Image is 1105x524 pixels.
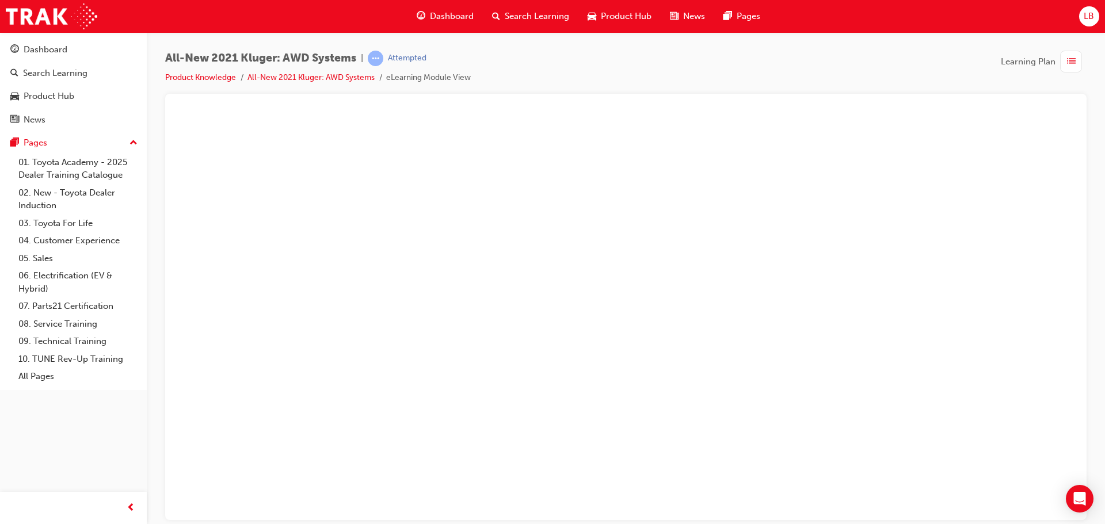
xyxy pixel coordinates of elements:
a: 07. Parts21 Certification [14,297,142,315]
span: | [361,52,363,65]
span: All-New 2021 Kluger: AWD Systems [165,52,356,65]
a: 01. Toyota Academy - 2025 Dealer Training Catalogue [14,154,142,184]
a: Product Knowledge [165,72,236,82]
span: Pages [737,10,760,23]
span: up-icon [129,136,138,151]
span: pages-icon [723,9,732,24]
li: eLearning Module View [386,71,471,85]
button: Learning Plan [1001,51,1087,72]
img: Trak [6,3,97,29]
button: Pages [5,132,142,154]
a: car-iconProduct Hub [578,5,661,28]
a: 03. Toyota For Life [14,215,142,232]
a: 09. Technical Training [14,332,142,350]
span: news-icon [10,115,19,125]
a: Product Hub [5,86,142,107]
div: Attempted [388,53,426,64]
a: news-iconNews [661,5,714,28]
div: Search Learning [23,67,87,80]
div: News [24,113,45,127]
a: 02. New - Toyota Dealer Induction [14,184,142,215]
a: 06. Electrification (EV & Hybrid) [14,267,142,297]
span: news-icon [670,9,679,24]
span: search-icon [492,9,500,24]
span: prev-icon [127,501,135,515]
a: 04. Customer Experience [14,232,142,250]
span: pages-icon [10,138,19,148]
span: guage-icon [417,9,425,24]
a: All Pages [14,368,142,385]
span: search-icon [10,68,18,79]
div: Dashboard [24,43,67,56]
span: Dashboard [430,10,474,23]
span: LB [1084,10,1094,23]
a: search-iconSearch Learning [483,5,578,28]
span: learningRecordVerb_ATTEMPT-icon [368,51,383,66]
span: car-icon [588,9,596,24]
button: DashboardSearch LearningProduct HubNews [5,37,142,132]
a: News [5,109,142,131]
span: car-icon [10,91,19,102]
a: 08. Service Training [14,315,142,333]
span: Learning Plan [1001,55,1056,68]
a: 05. Sales [14,250,142,267]
a: Search Learning [5,63,142,84]
a: pages-iconPages [714,5,769,28]
a: All-New 2021 Kluger: AWD Systems [247,72,375,82]
span: Product Hub [601,10,651,23]
span: guage-icon [10,45,19,55]
span: News [683,10,705,23]
div: Product Hub [24,90,74,103]
div: Pages [24,136,47,150]
button: LB [1079,6,1099,26]
div: Open Intercom Messenger [1066,485,1093,512]
a: Dashboard [5,39,142,60]
a: 10. TUNE Rev-Up Training [14,350,142,368]
span: list-icon [1067,55,1076,69]
span: Search Learning [505,10,569,23]
a: guage-iconDashboard [407,5,483,28]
